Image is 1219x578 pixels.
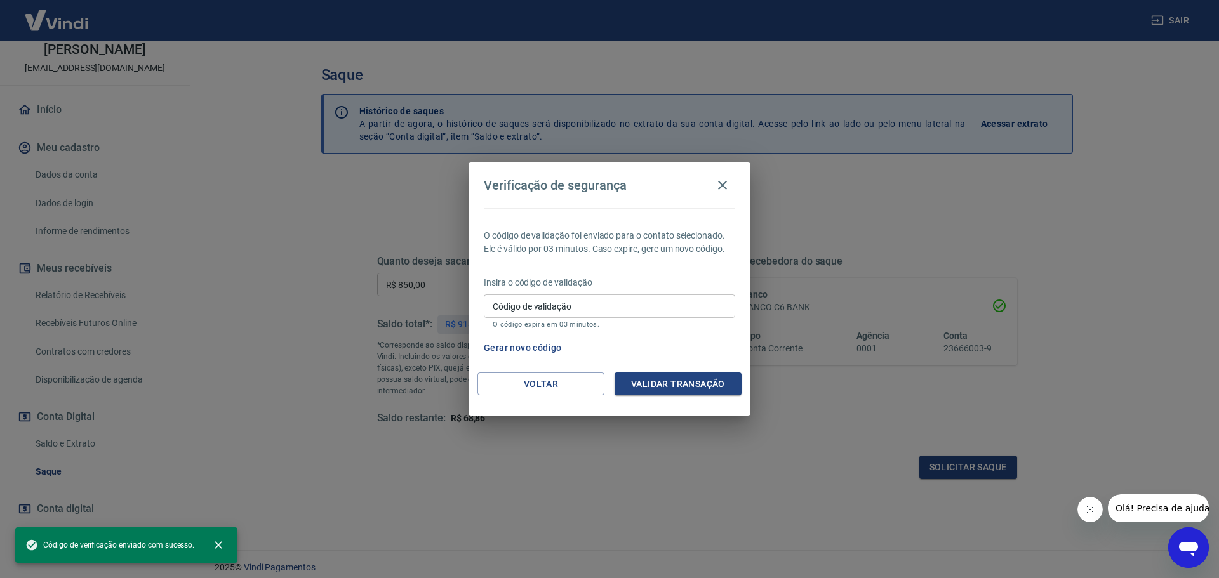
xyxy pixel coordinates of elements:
[8,9,107,19] span: Olá! Precisa de ajuda?
[493,320,726,329] p: O código expira em 03 minutos.
[615,372,742,396] button: Validar transação
[1168,527,1209,568] iframe: Botão para abrir a janela de mensagens
[484,229,735,256] p: O código de validação foi enviado para o contato selecionado. Ele é válido por 03 minutos. Caso e...
[204,531,232,559] button: close
[479,336,567,360] button: Gerar novo código
[1077,497,1103,522] iframe: Fechar mensagem
[484,276,735,289] p: Insira o código de validação
[25,539,194,551] span: Código de verificação enviado com sucesso.
[484,178,627,193] h4: Verificação de segurança
[477,372,604,396] button: Voltar
[1108,494,1209,522] iframe: Mensagem da empresa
